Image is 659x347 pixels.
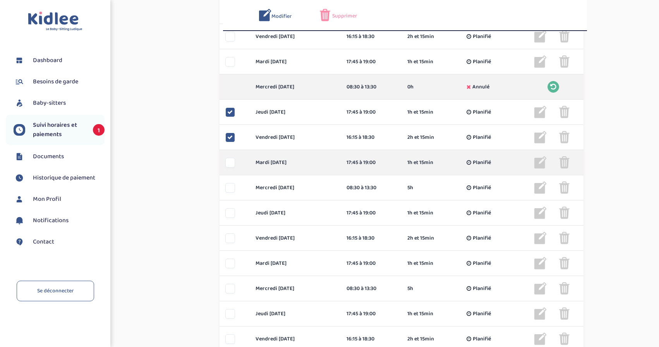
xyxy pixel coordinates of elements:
[347,58,396,66] div: 17:45 à 19:00
[250,133,341,142] div: vendredi [DATE]
[14,215,105,226] a: Notifications
[534,232,547,244] img: modifier_gris.png
[534,55,547,68] img: modifier_gris.png
[33,195,61,204] span: Mon Profil
[559,207,570,219] img: poubelle_grise.png
[534,181,547,194] img: modifier_gris.png
[407,133,434,142] span: 2h et 15min
[407,83,414,91] span: 0h
[33,56,62,65] span: Dashboard
[407,234,434,242] span: 2h et 15min
[473,184,491,192] span: Planifié
[559,106,570,118] img: poubelle_grise.png
[33,77,78,86] span: Besoins de garde
[407,209,433,217] span: 1h et 15min
[473,159,491,167] span: Planifié
[473,108,491,116] span: Planifié
[250,209,341,217] div: jeudi [DATE]
[250,58,341,66] div: mardi [DATE]
[534,257,547,269] img: modifier_gris.png
[473,133,491,142] span: Planifié
[250,83,341,91] div: mercredi [DATE]
[347,209,396,217] div: 17:45 à 19:00
[320,9,330,21] img: poubelle_rose.png
[407,335,434,343] span: 2h et 15min
[559,181,570,194] img: poubelle_grise.png
[14,236,25,248] img: contact.svg
[33,216,69,225] span: Notifications
[347,335,396,343] div: 16:15 à 18:30
[17,281,94,301] a: Se déconnecter
[534,106,547,118] img: modifier_gris.png
[14,121,105,139] a: Suivi horaires et paiements 1
[534,30,547,43] img: modifier_gris.png
[33,152,64,161] span: Documents
[347,159,396,167] div: 17:45 à 19:00
[407,184,413,192] span: 5h
[14,236,105,248] a: Contact
[347,184,396,192] div: 08:30 à 13:30
[14,97,105,109] a: Baby-sitters
[332,12,357,20] span: Supprimer
[250,285,341,293] div: mercredi [DATE]
[347,108,396,116] div: 17:45 à 19:00
[347,259,396,268] div: 17:45 à 19:00
[250,33,341,41] div: vendredi [DATE]
[407,33,434,41] span: 2h et 15min
[33,98,66,108] span: Baby-sitters
[407,58,433,66] span: 1h et 15min
[473,335,491,343] span: Planifié
[559,156,570,169] img: poubelle_grise.png
[407,285,413,293] span: 5h
[93,124,105,136] span: 1
[250,184,341,192] div: mercredi [DATE]
[534,333,547,345] img: modifier_gris.png
[14,55,25,66] img: dashboard.svg
[250,234,341,242] div: vendredi [DATE]
[559,282,570,295] img: poubelle_grise.png
[534,156,547,169] img: modifier_gris.png
[559,232,570,244] img: poubelle_grise.png
[250,310,341,318] div: jeudi [DATE]
[473,209,491,217] span: Planifié
[14,55,105,66] a: Dashboard
[14,76,25,88] img: besoin.svg
[14,151,25,162] img: documents.svg
[473,234,491,242] span: Planifié
[250,335,341,343] div: vendredi [DATE]
[472,83,489,91] span: Annulé
[14,151,105,162] a: Documents
[559,307,570,320] img: poubelle_grise.png
[250,259,341,268] div: mardi [DATE]
[534,207,547,219] img: modifier_gris.png
[14,124,25,136] img: suivihoraire.svg
[473,33,491,41] span: Planifié
[33,121,85,139] span: Suivi horaires et paiements
[347,133,396,142] div: 16:15 à 18:30
[250,108,341,116] div: jeudi [DATE]
[407,159,433,167] span: 1h et 15min
[271,12,292,21] span: Modifier
[347,33,396,41] div: 16:15 à 18:30
[14,215,25,226] img: notification.svg
[14,76,105,88] a: Besoins de garde
[559,30,570,43] img: poubelle_grise.png
[14,97,25,109] img: babysitters.svg
[28,12,82,31] img: logo.svg
[14,193,105,205] a: Mon Profil
[259,9,271,21] img: modifier_bleu.png
[347,285,396,293] div: 08:30 à 13:30
[33,237,54,247] span: Contact
[559,55,570,68] img: poubelle_grise.png
[534,282,547,295] img: modifier_gris.png
[473,58,491,66] span: Planifié
[250,159,341,167] div: mardi [DATE]
[407,310,433,318] span: 1h et 15min
[473,259,491,268] span: Planifié
[534,131,547,143] img: modifier_gris.png
[347,83,396,91] div: 08:30 à 13:30
[534,307,547,320] img: modifier_gris.png
[559,333,570,345] img: poubelle_grise.png
[347,310,396,318] div: 17:45 à 19:00
[14,172,25,184] img: suivihoraire.svg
